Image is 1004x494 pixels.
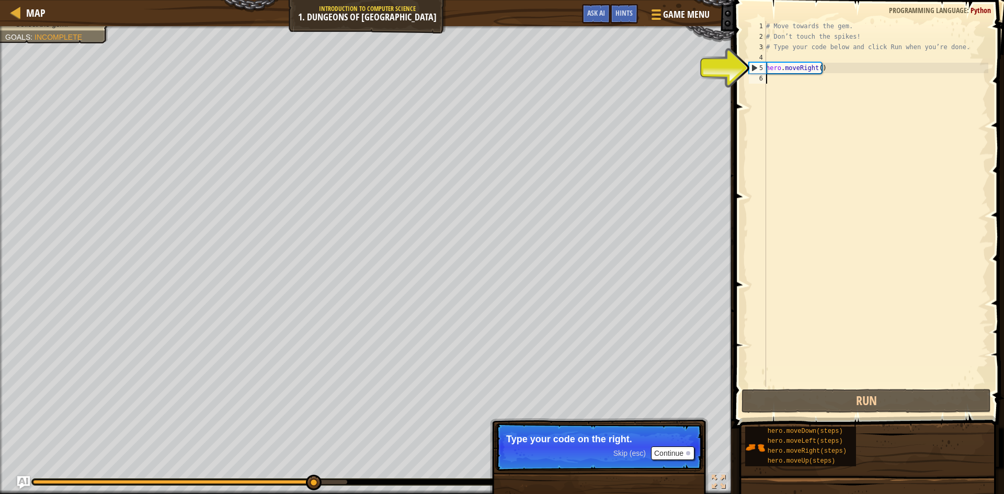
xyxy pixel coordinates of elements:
span: Game Menu [663,8,710,21]
span: hero.moveRight(steps) [768,447,847,455]
p: Type your code on the right. [506,434,692,444]
div: 4 [749,52,766,63]
div: 3 [749,42,766,52]
span: Goals [5,33,30,41]
button: Continue [651,446,694,460]
span: Python [971,5,991,15]
span: Incomplete [35,33,82,41]
span: hero.moveDown(steps) [768,428,843,435]
span: Skip (esc) [613,449,646,457]
span: Ask AI [587,8,605,18]
span: hero.moveLeft(steps) [768,438,843,445]
div: 6 [749,73,766,84]
span: : [30,33,35,41]
button: Run [741,389,991,413]
img: portrait.png [745,438,765,457]
button: Toggle fullscreen [708,473,729,494]
span: : [967,5,971,15]
span: Hints [615,8,633,18]
button: Ask AI [582,4,610,24]
a: Map [21,6,45,20]
div: 5 [749,63,766,73]
button: Ask AI [17,476,30,489]
span: hero.moveUp(steps) [768,457,836,465]
button: Game Menu [643,4,716,29]
div: 1 [749,21,766,31]
span: Map [26,6,45,20]
span: Programming language [889,5,967,15]
div: 2 [749,31,766,42]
